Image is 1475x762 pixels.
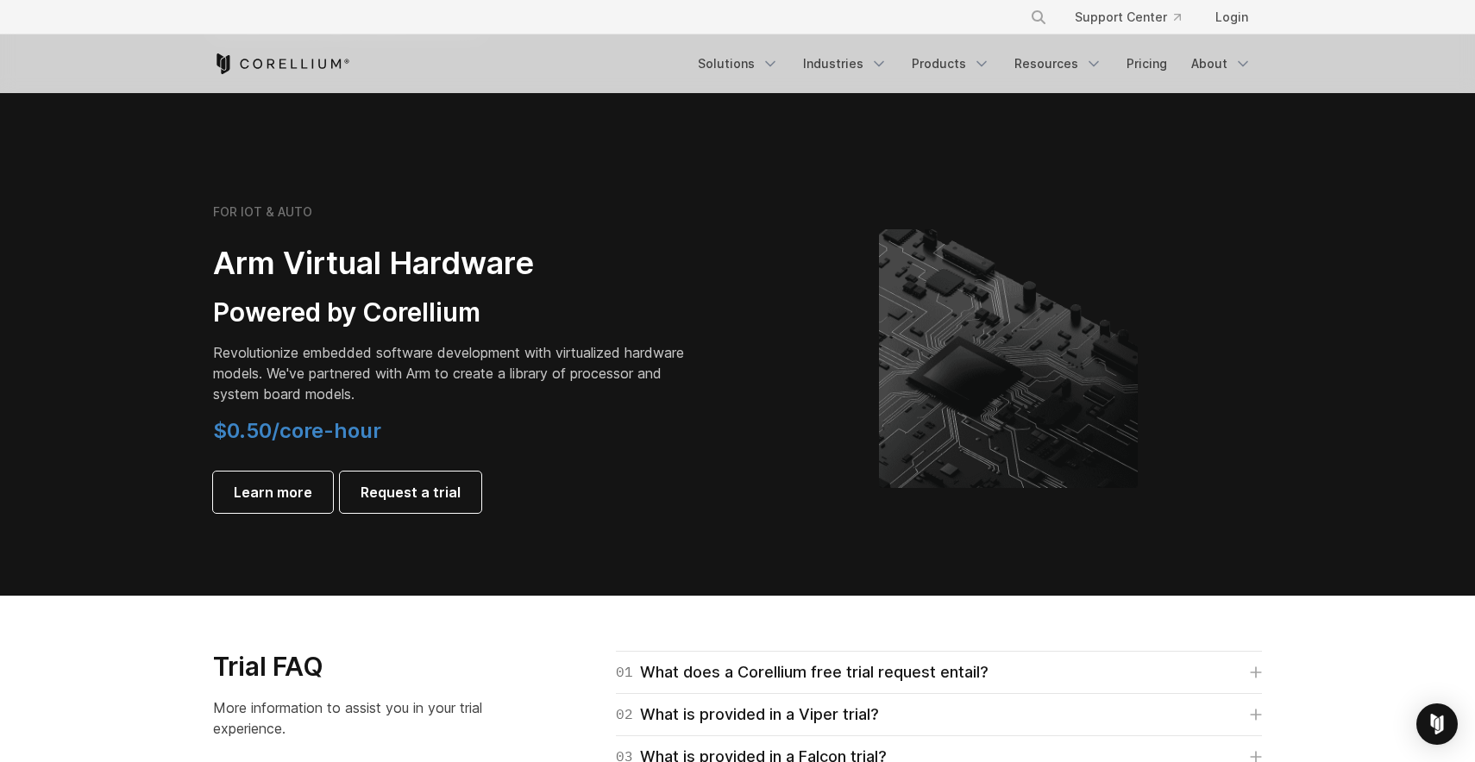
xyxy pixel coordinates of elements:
[213,297,696,329] h3: Powered by Corellium
[1004,48,1113,79] a: Resources
[616,660,633,684] span: 01
[213,472,333,513] a: Learn more
[1116,48,1177,79] a: Pricing
[340,472,481,513] a: Request a trial
[361,482,461,503] span: Request a trial
[616,660,1262,684] a: 01What does a Corellium free trial request entail?
[234,482,312,503] span: Learn more
[687,48,789,79] a: Solutions
[687,48,1262,79] div: Navigation Menu
[213,342,696,404] p: Revolutionize embedded software development with virtualized hardware models. We've partnered wit...
[1009,2,1262,33] div: Navigation Menu
[1416,703,1458,745] div: Open Intercom Messenger
[616,703,879,727] div: What is provided in a Viper trial?
[213,697,516,739] p: More information to assist you in your trial experience.
[793,48,898,79] a: Industries
[213,53,350,74] a: Corellium Home
[616,660,989,684] div: What does a Corellium free trial request entail?
[213,651,516,684] h3: Trial FAQ
[213,244,696,283] h2: Arm Virtual Hardware
[213,418,381,443] span: $0.50/core-hour
[1061,2,1195,33] a: Support Center
[879,229,1138,488] img: Corellium's ARM Virtual Hardware Platform
[1023,2,1054,33] button: Search
[213,204,312,220] h6: FOR IOT & AUTO
[1181,48,1262,79] a: About
[901,48,1001,79] a: Products
[1202,2,1262,33] a: Login
[616,703,1262,727] a: 02What is provided in a Viper trial?
[616,703,633,727] span: 02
